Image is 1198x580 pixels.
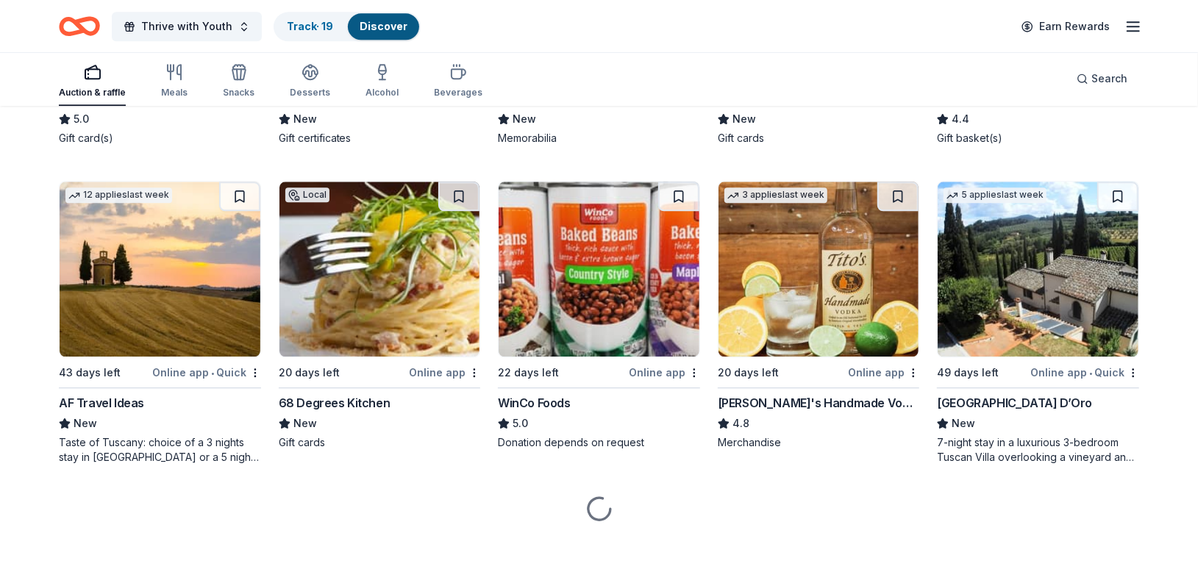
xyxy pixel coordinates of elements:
div: Beverages [434,87,482,99]
span: New [293,110,317,128]
span: 5.0 [513,415,528,432]
button: Track· 19Discover [274,12,421,41]
span: New [952,415,975,432]
a: Home [59,9,100,43]
div: Donation depends on request [498,435,700,450]
a: Earn Rewards [1013,13,1119,40]
div: 43 days left [59,364,121,382]
div: 3 applies last week [724,187,827,203]
div: 49 days left [937,364,999,382]
button: Snacks [223,57,254,106]
img: Image for 68 Degrees Kitchen [279,182,480,357]
img: Image for WinCo Foods [499,182,699,357]
div: Online app Quick [1030,363,1139,382]
div: [PERSON_NAME]'s Handmade Vodka [718,394,920,412]
span: • [1089,367,1092,379]
span: New [513,110,536,128]
div: Gift card(s) [59,131,261,146]
div: Online app [848,363,919,382]
div: 22 days left [498,364,559,382]
a: Image for AF Travel Ideas12 applieslast week43 days leftOnline app•QuickAF Travel IdeasNewTaste o... [59,181,261,465]
button: Alcohol [366,57,399,106]
div: AF Travel Ideas [59,394,144,412]
span: • [211,367,214,379]
div: 12 applies last week [65,187,172,203]
div: Desserts [290,87,330,99]
div: Online app Quick [152,363,261,382]
div: Gift basket(s) [937,131,1139,146]
div: 5 applies last week [944,187,1047,203]
span: 4.4 [952,110,969,128]
div: WinCo Foods [498,394,571,412]
div: Gift cards [718,131,920,146]
span: New [293,415,317,432]
button: Search [1065,64,1139,93]
a: Track· 19 [287,20,333,32]
div: Snacks [223,87,254,99]
div: Taste of Tuscany: choice of a 3 nights stay in [GEOGRAPHIC_DATA] or a 5 night stay in [GEOGRAPHIC... [59,435,261,465]
a: Image for Tito's Handmade Vodka3 applieslast week20 days leftOnline app[PERSON_NAME]'s Handmade V... [718,181,920,450]
span: New [732,110,756,128]
div: Memorabilia [498,131,700,146]
a: Discover [360,20,407,32]
img: Image for Tito's Handmade Vodka [719,182,919,357]
div: 20 days left [279,364,340,382]
span: New [74,415,97,432]
div: 68 Degrees Kitchen [279,394,391,412]
div: 7-night stay in a luxurious 3-bedroom Tuscan Villa overlooking a vineyard and the ancient walled ... [937,435,1139,465]
div: Online app [629,363,700,382]
div: Alcohol [366,87,399,99]
div: 20 days left [718,364,779,382]
div: Online app [409,363,480,382]
div: Local [285,187,329,202]
a: Image for 68 Degrees KitchenLocal20 days leftOnline app68 Degrees KitchenNewGift cards [279,181,481,450]
img: Image for AF Travel Ideas [60,182,260,357]
div: Auction & raffle [59,87,126,99]
img: Image for Villa Sogni D’Oro [938,182,1138,357]
button: Thrive with Youth [112,12,262,41]
button: Beverages [434,57,482,106]
a: Image for WinCo Foods22 days leftOnline appWinCo Foods5.0Donation depends on request [498,181,700,450]
a: Image for Villa Sogni D’Oro5 applieslast week49 days leftOnline app•Quick[GEOGRAPHIC_DATA] D’OroN... [937,181,1139,465]
span: 5.0 [74,110,89,128]
div: [GEOGRAPHIC_DATA] D’Oro [937,394,1092,412]
div: Gift cards [279,435,481,450]
div: Meals [161,87,188,99]
button: Meals [161,57,188,106]
button: Desserts [290,57,330,106]
button: Auction & raffle [59,57,126,106]
div: Merchandise [718,435,920,450]
span: Thrive with Youth [141,18,232,35]
span: 4.8 [732,415,749,432]
div: Gift certificates [279,131,481,146]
